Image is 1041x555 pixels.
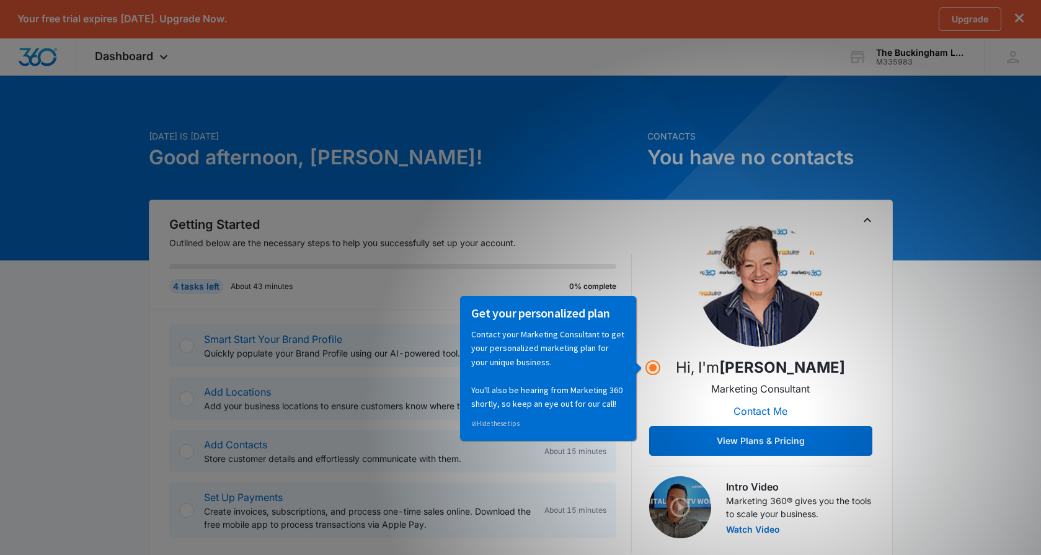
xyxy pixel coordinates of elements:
[699,223,823,347] img: Kresta MacKinnon
[676,357,845,379] p: Hi, I'm
[204,491,283,504] a: Set Up Payments
[204,505,534,531] p: Create invoices, subscriptions, and process one-time sales online. Download the free mobile app t...
[13,123,61,132] a: Hide these tips
[17,13,227,25] p: Your free trial expires [DATE]. Upgrade Now.
[204,399,539,412] p: Add your business locations to ensure customers know where to find you.
[721,396,800,426] button: Contact Me
[76,38,190,75] div: Dashboard
[204,333,342,345] a: Smart Start Your Brand Profile
[860,213,875,228] button: Toggle Collapse
[647,130,893,143] p: Contacts
[726,525,780,534] button: Watch Video
[544,505,606,516] span: About 15 minutes
[649,426,872,456] button: View Plans & Pricing
[1015,13,1024,25] button: dismiss this dialog
[169,236,632,249] p: Outlined below are the necessary steps to help you successfully set up your account.
[726,479,872,494] h3: Intro Video
[13,9,167,25] h3: Get your personalized plan
[876,48,967,58] div: account name
[13,32,167,115] p: Contact your Marketing Consultant to get your personalized marketing plan for your unique busines...
[544,446,606,457] span: About 15 minutes
[726,494,872,520] p: Marketing 360® gives you the tools to scale your business.
[204,347,534,360] p: Quickly populate your Brand Profile using our AI-powered tool.
[149,143,640,172] h1: Good afternoon, [PERSON_NAME]!
[647,143,893,172] h1: You have no contacts
[13,123,19,132] span: ⊘
[876,58,967,66] div: account id
[719,358,845,376] strong: [PERSON_NAME]
[204,438,267,451] a: Add Contacts
[939,7,1001,31] a: Upgrade
[95,50,153,63] span: Dashboard
[169,279,223,294] div: 4 tasks left
[711,381,810,396] p: Marketing Consultant
[649,476,711,538] img: Intro Video
[204,452,534,465] p: Store customer details and effortlessly communicate with them.
[569,281,616,292] p: 0% complete
[169,215,632,234] h2: Getting Started
[149,130,640,143] p: [DATE] is [DATE]
[231,281,293,292] p: About 43 minutes
[204,386,271,398] a: Add Locations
